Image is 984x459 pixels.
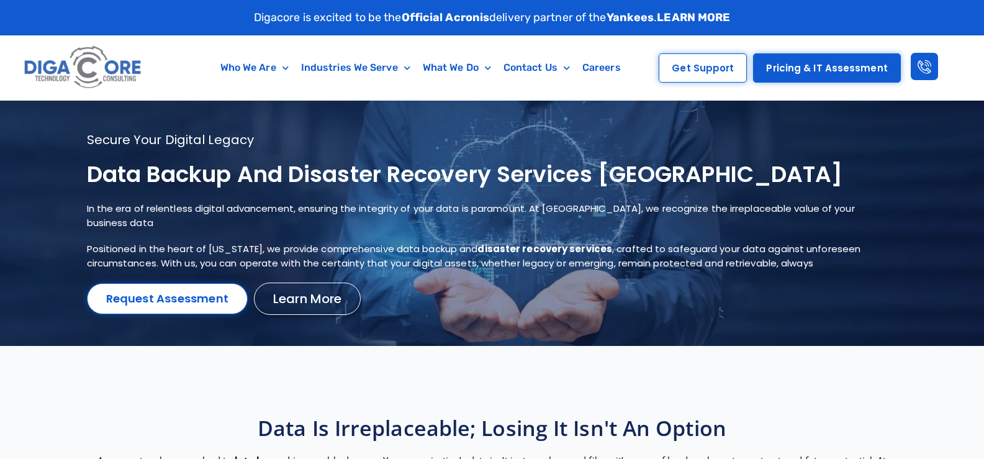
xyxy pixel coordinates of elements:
a: Request Assessment [87,283,248,314]
a: Industries We Serve [295,53,417,82]
h2: Data is irreplaceable; losing it isn't an option [95,414,890,442]
a: LEARN MORE [657,11,730,24]
span: Get Support [672,63,734,73]
a: Careers [576,53,627,82]
a: Get Support [659,53,747,83]
span: Learn More [273,293,341,305]
nav: Menu [197,53,644,82]
span: Pricing & IT Assessment [766,63,887,73]
strong: Official Acronis [402,11,490,24]
img: Digacore logo 1 [21,42,145,94]
p: Positioned in the heart of [US_STATE], we provide comprehensive data backup and , crafted to safe... [87,242,865,270]
a: Who We Are [214,53,295,82]
a: Pricing & IT Assessment [753,53,900,83]
p: In the era of relentless digital advancement, ensuring the integrity of your data is paramount. A... [87,202,865,230]
h1: Data Backup and Disaster Recovery Services [GEOGRAPHIC_DATA] [87,160,865,189]
b: disaster recovery services [477,242,612,255]
p: Secure your digital legacy [87,132,865,148]
a: What We Do [417,53,497,82]
a: Learn More [254,283,361,315]
a: Contact Us [497,53,576,82]
strong: Yankees [607,11,654,24]
p: Digacore is excited to be the delivery partner of the . [254,9,731,26]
